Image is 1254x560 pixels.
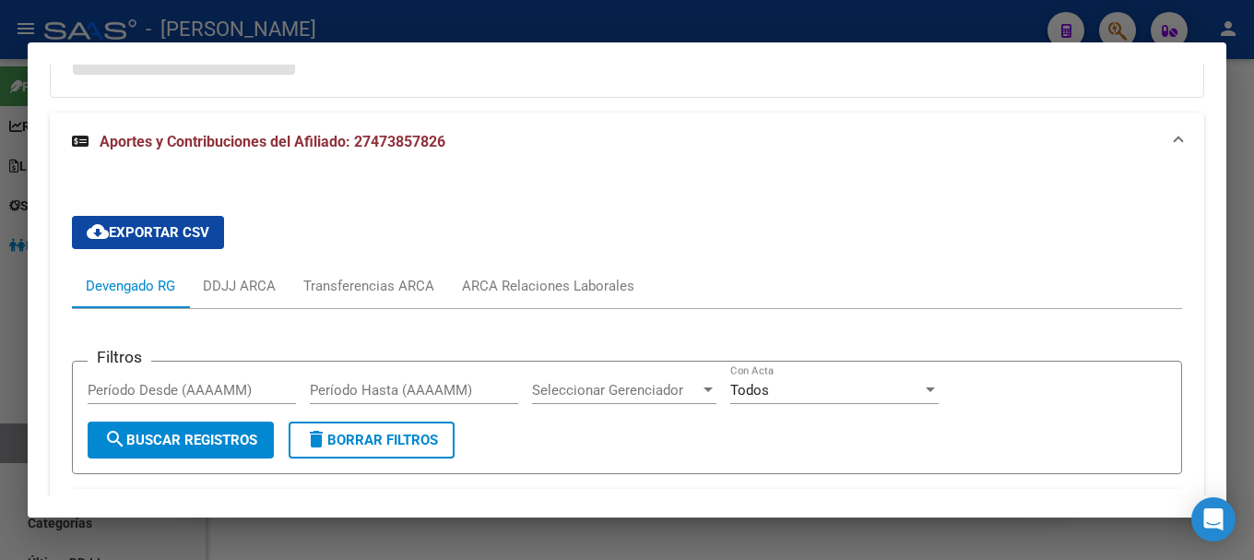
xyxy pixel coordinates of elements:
[730,382,769,399] span: Todos
[87,224,209,241] span: Exportar CSV
[305,432,438,448] span: Borrar Filtros
[104,428,126,450] mat-icon: search
[100,133,445,150] span: Aportes y Contribuciones del Afiliado: 27473857826
[532,382,700,399] span: Seleccionar Gerenciador
[462,276,634,296] div: ARCA Relaciones Laborales
[303,276,434,296] div: Transferencias ARCA
[1191,497,1236,542] div: Open Intercom Messenger
[50,113,1204,172] mat-expansion-panel-header: Aportes y Contribuciones del Afiliado: 27473857826
[104,432,257,448] span: Buscar Registros
[289,422,455,459] button: Borrar Filtros
[305,428,327,450] mat-icon: delete
[88,347,151,367] h3: Filtros
[203,276,276,296] div: DDJJ ARCA
[87,220,109,243] mat-icon: cloud_download
[86,276,175,296] div: Devengado RG
[88,422,274,459] button: Buscar Registros
[72,216,224,249] button: Exportar CSV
